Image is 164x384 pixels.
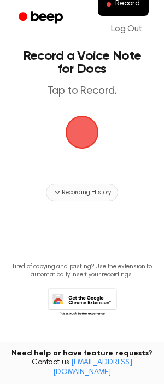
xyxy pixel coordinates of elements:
p: Tired of copying and pasting? Use the extension to automatically insert your recordings. [9,263,155,279]
a: Beep [11,7,73,29]
button: Recording History [46,184,118,201]
img: Beep Logo [66,116,98,149]
a: [EMAIL_ADDRESS][DOMAIN_NAME] [53,359,132,376]
p: Tap to Record. [20,84,144,98]
span: Contact us [7,358,157,377]
span: Recording History [62,188,111,197]
h1: Record a Voice Note for Docs [20,49,144,76]
a: Log Out [100,16,153,42]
